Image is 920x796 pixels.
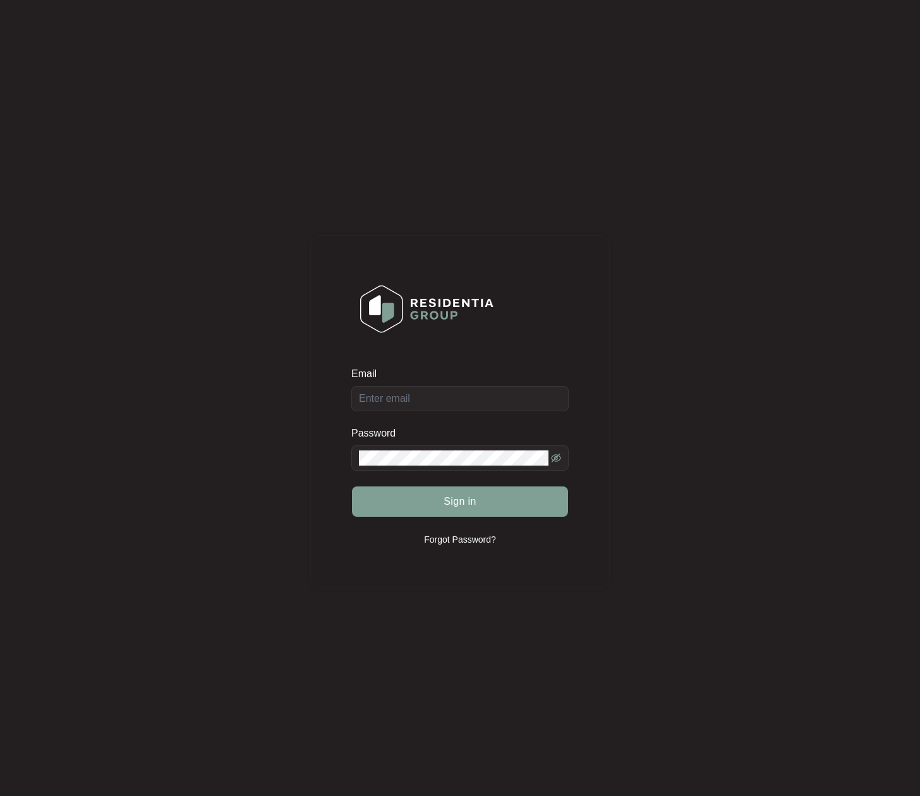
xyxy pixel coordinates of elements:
[351,368,385,380] label: Email
[444,494,476,509] span: Sign in
[351,427,405,440] label: Password
[424,533,496,546] p: Forgot Password?
[352,486,568,517] button: Sign in
[359,450,548,466] input: Password
[551,453,561,463] span: eye-invisible
[351,386,569,411] input: Email
[352,277,502,341] img: Login Logo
